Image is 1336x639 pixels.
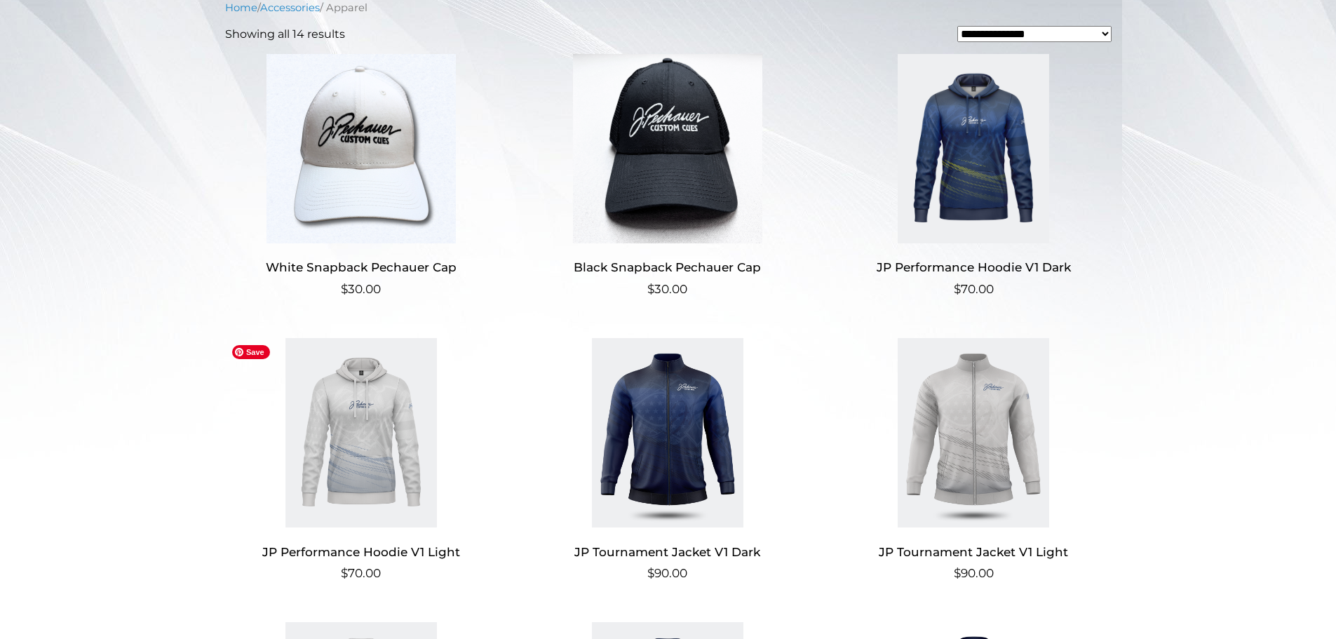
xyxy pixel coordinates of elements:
[531,338,804,583] a: JP Tournament Jacket V1 Dark $90.00
[647,566,687,580] bdi: 90.00
[837,338,1110,527] img: JP Tournament Jacket V1 Light
[341,282,381,296] bdi: 30.00
[647,282,654,296] span: $
[531,255,804,281] h2: Black Snapback Pechauer Cap
[260,1,320,14] a: Accessories
[225,255,498,281] h2: White Snapback Pechauer Cap
[341,566,381,580] bdi: 70.00
[954,282,961,296] span: $
[341,566,348,580] span: $
[837,54,1110,299] a: JP Performance Hoodie V1 Dark $70.00
[225,26,345,43] p: Showing all 14 results
[225,338,498,583] a: JP Performance Hoodie V1 Light $70.00
[225,54,498,243] img: White Snapback Pechauer Cap
[531,539,804,565] h2: JP Tournament Jacket V1 Dark
[954,566,994,580] bdi: 90.00
[954,282,994,296] bdi: 70.00
[837,54,1110,243] img: JP Performance Hoodie V1 Dark
[232,345,270,359] span: Save
[225,539,498,565] h2: JP Performance Hoodie V1 Light
[341,282,348,296] span: $
[531,54,804,299] a: Black Snapback Pechauer Cap $30.00
[531,54,804,243] img: Black Snapback Pechauer Cap
[225,1,257,14] a: Home
[957,26,1112,42] select: Shop order
[647,282,687,296] bdi: 30.00
[837,255,1110,281] h2: JP Performance Hoodie V1 Dark
[837,539,1110,565] h2: JP Tournament Jacket V1 Light
[954,566,961,580] span: $
[531,338,804,527] img: JP Tournament Jacket V1 Dark
[225,338,498,527] img: JP Performance Hoodie V1 Light
[837,338,1110,583] a: JP Tournament Jacket V1 Light $90.00
[225,54,498,299] a: White Snapback Pechauer Cap $30.00
[647,566,654,580] span: $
